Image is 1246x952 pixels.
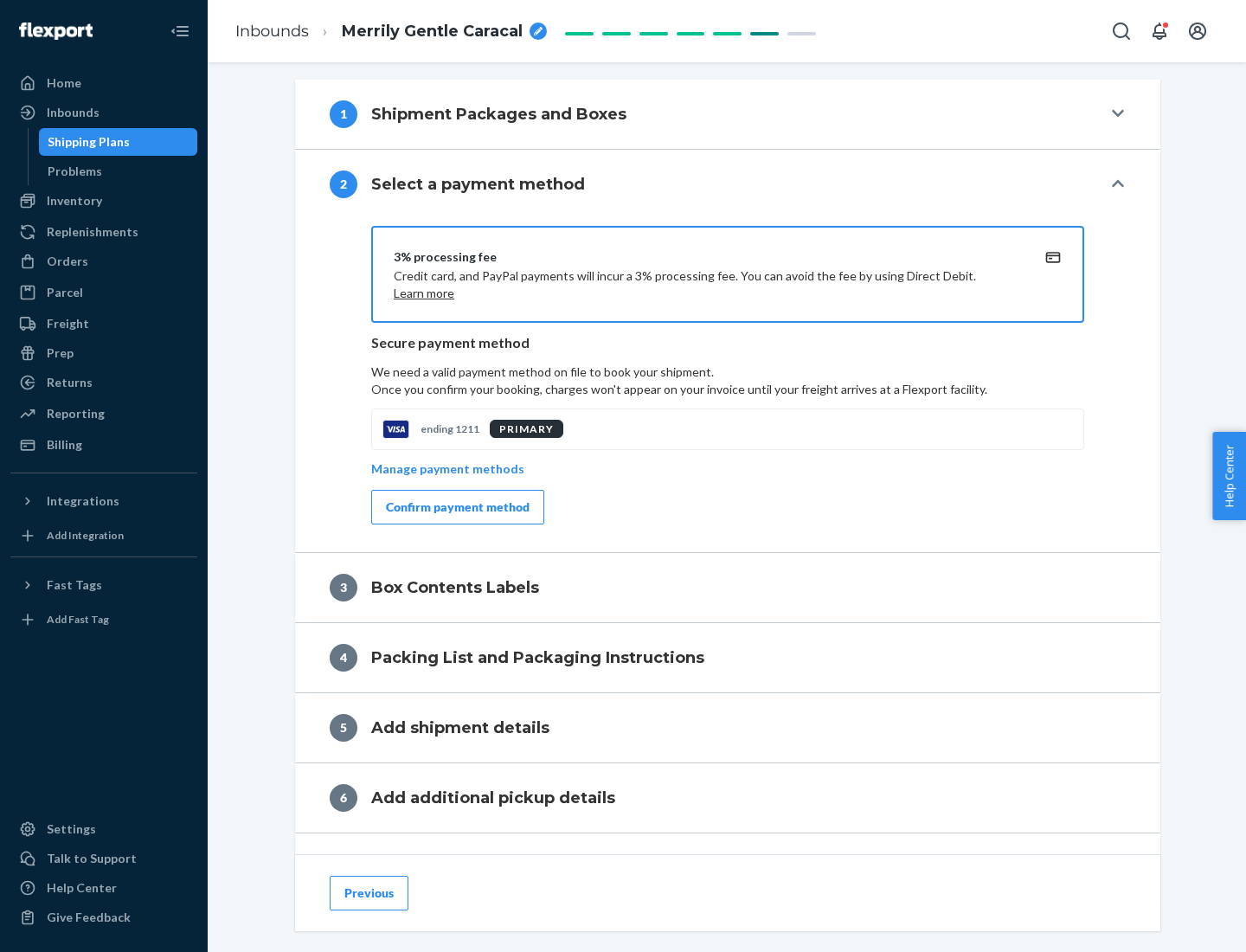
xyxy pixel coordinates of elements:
a: Inventory [10,187,197,215]
div: Problems [48,163,102,180]
a: Shipping Plans [39,128,198,156]
div: Help Center [47,879,117,897]
a: Help Center [10,874,197,902]
p: Once you confirm your booking, charges won't appear on your invoice until your freight arrives at... [371,381,1084,398]
div: Billing [47,436,82,453]
a: Freight [10,310,197,338]
a: Inbounds [235,22,309,41]
a: Parcel [10,279,197,306]
button: Give Feedback [10,904,197,931]
ol: breadcrumbs [222,6,561,57]
div: Confirm payment method [386,499,530,516]
div: Freight [47,315,89,332]
button: Confirm payment method [371,490,544,524]
div: Give Feedback [47,909,131,926]
div: 4 [330,644,357,672]
button: Fast Tags [10,571,197,599]
div: 1 [330,100,357,128]
button: 7Shipping Quote [295,833,1160,903]
div: Home [47,74,81,92]
div: Add Fast Tag [47,612,109,627]
div: Prep [47,344,74,362]
div: 2 [330,170,357,198]
button: Close Navigation [163,14,197,48]
p: ending 1211 [421,421,479,436]
button: 4Packing List and Packaging Instructions [295,623,1160,692]
a: Prep [10,339,197,367]
div: Fast Tags [47,576,102,594]
div: 3% processing fee [394,248,1020,266]
a: Billing [10,431,197,459]
a: Replenishments [10,218,197,246]
button: Integrations [10,487,197,515]
a: Problems [39,158,198,185]
h4: Shipment Packages and Boxes [371,103,626,125]
h4: Select a payment method [371,173,585,196]
p: Manage payment methods [371,460,524,478]
div: Inventory [47,192,102,209]
h4: Box Contents Labels [371,576,539,599]
button: 1Shipment Packages and Boxes [295,80,1160,149]
button: Open account menu [1180,14,1215,48]
a: Inbounds [10,99,197,126]
a: Add Fast Tag [10,606,197,634]
div: Returns [47,374,93,391]
div: Settings [47,820,96,838]
a: Returns [10,369,197,396]
h4: Add additional pickup details [371,787,615,809]
div: Shipping Plans [48,133,130,151]
div: Add Integration [47,528,124,543]
a: Add Integration [10,522,197,550]
p: Credit card, and PayPal payments will incur a 3% processing fee. You can avoid the fee by using D... [394,267,1020,302]
div: Talk to Support [47,850,137,867]
div: 5 [330,714,357,742]
button: 2Select a payment method [295,150,1160,219]
div: Reporting [47,405,105,422]
a: Talk to Support [10,845,197,872]
a: Home [10,69,197,97]
div: PRIMARY [490,420,563,438]
a: Reporting [10,400,197,428]
h4: Packing List and Packaging Instructions [371,646,704,669]
p: Secure payment method [371,333,1084,353]
button: Previous [330,876,408,910]
button: Help Center [1212,432,1246,520]
button: 3Box Contents Labels [295,553,1160,622]
a: Settings [10,815,197,843]
img: Flexport logo [19,23,93,40]
button: Open notifications [1142,14,1177,48]
span: Merrily Gentle Caracal [342,21,523,43]
button: Open Search Box [1104,14,1139,48]
button: 6Add additional pickup details [295,763,1160,833]
div: 3 [330,574,357,601]
a: Orders [10,248,197,275]
button: Learn more [394,285,454,302]
div: Orders [47,253,88,270]
h4: Add shipment details [371,717,549,739]
div: 6 [330,784,357,812]
div: Parcel [47,284,83,301]
div: Integrations [47,492,119,510]
div: Replenishments [47,223,138,241]
p: We need a valid payment method on file to book your shipment. [371,363,1084,398]
button: 5Add shipment details [295,693,1160,762]
div: Inbounds [47,104,100,121]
